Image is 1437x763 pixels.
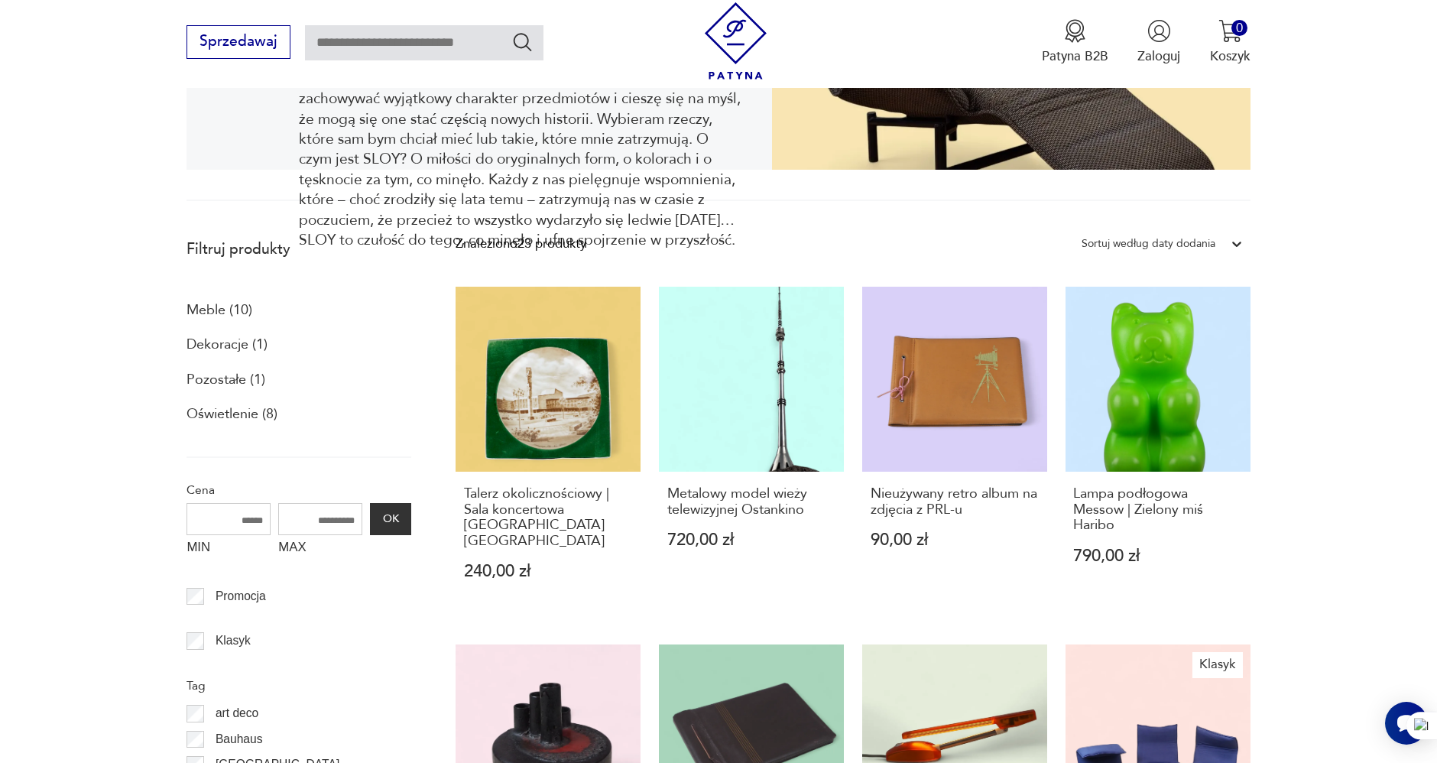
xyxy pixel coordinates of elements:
p: Klasyk [216,631,251,651]
p: Filtruj produkty [187,239,411,259]
div: Sortuj według daty dodania [1082,234,1215,254]
p: art deco [216,703,258,723]
p: Promocja [216,586,266,606]
a: Dekoracje (1) [187,332,268,358]
img: Patyna - sklep z meblami i dekoracjami vintage [697,2,774,80]
p: 240,00 zł [464,563,632,580]
h3: Talerz okolicznościowy | Sala koncertowa [GEOGRAPHIC_DATA] [GEOGRAPHIC_DATA] [464,486,632,549]
a: Talerz okolicznościowy | Sala koncertowa Pfalzbau LudwigshafenTalerz okolicznościowy | Sala konce... [456,287,641,615]
a: Ikona medaluPatyna B2B [1042,19,1108,65]
a: Metalowy model wieży telewizyjnej OstankinoMetalowy model wieży telewizyjnej Ostankino720,00 zł [659,287,844,615]
a: Sprzedawaj [187,37,290,49]
div: 0 [1231,20,1247,36]
a: Nieużywany retro album na zdjęcia z PRL-uNieużywany retro album na zdjęcia z PRL-u90,00 zł [862,287,1047,615]
p: 790,00 zł [1074,548,1242,564]
p: Bauhaus [216,729,263,749]
p: 720,00 zł [667,532,835,548]
label: MIN [187,535,271,564]
button: Patyna B2B [1042,19,1108,65]
p: Zaloguj [1137,47,1180,65]
p: 90,00 zł [871,532,1039,548]
a: Meble (10) [187,297,252,323]
button: 0Koszyk [1210,19,1250,65]
p: Patyna B2B [1042,47,1108,65]
a: Pozostałe (1) [187,367,265,393]
button: Sprzedawaj [187,25,290,59]
img: Ikona medalu [1063,19,1087,43]
h3: Metalowy model wieży telewizyjnej Ostankino [667,486,835,518]
h3: Lampa podłogowa Messow | Zielony miś Haribo [1074,486,1242,533]
p: Tag [187,676,411,696]
img: Ikonka użytkownika [1147,19,1171,43]
label: MAX [278,535,362,564]
img: Ikona koszyka [1218,19,1242,43]
a: Oświetlenie (8) [187,401,277,427]
p: Cena [187,480,411,500]
button: Zaloguj [1137,19,1180,65]
a: Lampa podłogowa Messow | Zielony miś HariboLampa podłogowa Messow | Zielony miś Haribo790,00 zł [1066,287,1250,615]
p: Koszyk [1210,47,1250,65]
iframe: Smartsupp widget button [1385,702,1428,745]
h3: Nieużywany retro album na zdjęcia z PRL-u [871,486,1039,518]
button: Szukaj [511,31,534,53]
button: OK [370,503,411,535]
div: Znaleziono 23 produkty [456,234,586,254]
